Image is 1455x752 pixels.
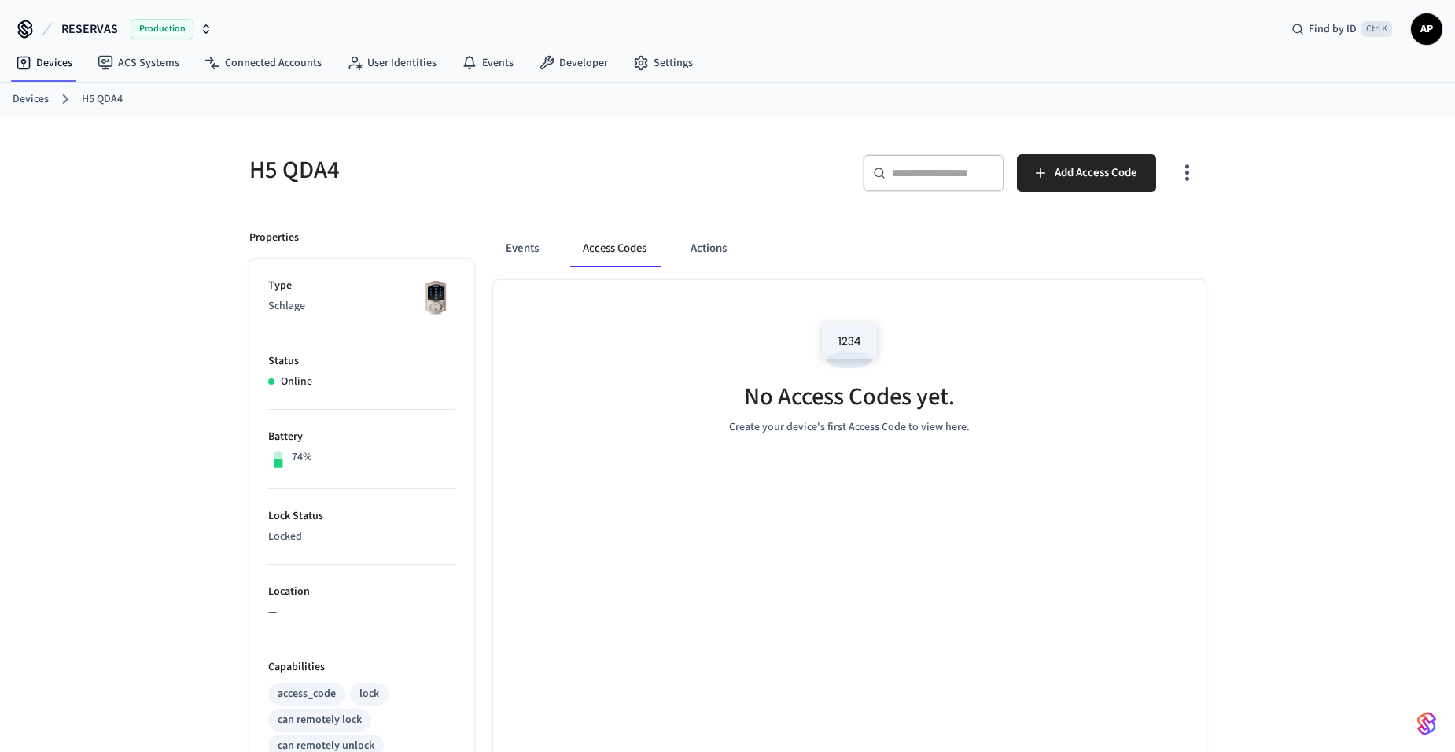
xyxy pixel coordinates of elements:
[3,49,85,77] a: Devices
[268,508,455,525] p: Lock Status
[13,91,49,108] a: Devices
[1309,21,1357,37] span: Find by ID
[621,49,705,77] a: Settings
[82,91,123,108] a: H5 QDA4
[814,311,885,378] img: Access Codes Empty State
[268,353,455,370] p: Status
[268,604,455,621] p: —
[192,49,334,77] a: Connected Accounts
[1361,21,1392,37] span: Ctrl K
[268,278,455,294] p: Type
[278,686,336,702] div: access_code
[85,49,192,77] a: ACS Systems
[268,429,455,445] p: Battery
[1055,163,1137,183] span: Add Access Code
[1413,15,1441,43] span: AP
[268,298,455,315] p: Schlage
[268,529,455,545] p: Locked
[744,381,955,413] h5: No Access Codes yet.
[249,154,718,186] h5: H5 QDA4
[449,49,526,77] a: Events
[493,230,551,267] button: Events
[1411,13,1442,45] button: AP
[131,19,193,39] span: Production
[416,278,455,317] img: Schlage Sense Smart Deadbolt with Camelot Trim, Front
[268,659,455,676] p: Capabilities
[281,374,312,390] p: Online
[268,584,455,600] p: Location
[678,230,739,267] button: Actions
[61,20,118,39] span: RESERVAS
[729,419,970,436] p: Create your device's first Access Code to view here.
[249,230,299,246] p: Properties
[278,712,362,728] div: can remotely lock
[1279,15,1405,43] div: Find by IDCtrl K
[334,49,449,77] a: User Identities
[493,230,1206,267] div: ant example
[359,686,379,702] div: lock
[570,230,659,267] button: Access Codes
[292,449,312,466] p: 74%
[526,49,621,77] a: Developer
[1417,711,1436,736] img: SeamLogoGradient.69752ec5.svg
[1017,154,1156,192] button: Add Access Code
